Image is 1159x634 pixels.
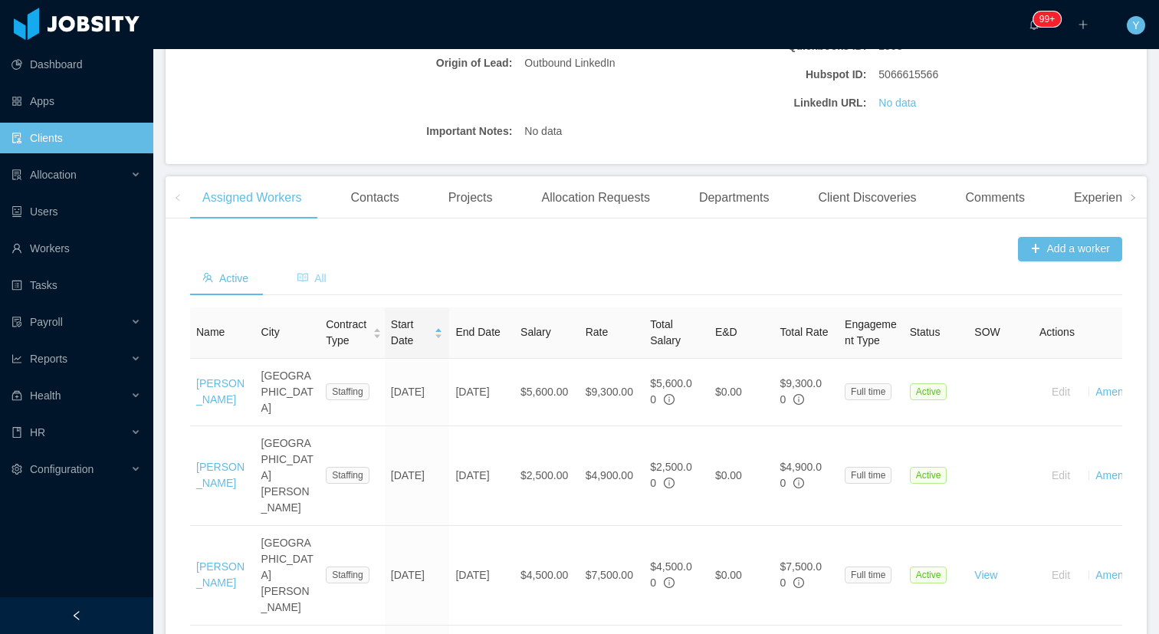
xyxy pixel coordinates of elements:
[30,389,61,402] span: Health
[297,272,308,283] i: icon: read
[1129,194,1137,202] i: icon: right
[326,467,369,484] span: Staffing
[974,326,1000,338] span: SOW
[11,427,22,438] i: icon: book
[715,326,737,338] span: E&D
[650,377,692,406] span: $5,600.00
[196,377,245,406] a: [PERSON_NAME]
[954,176,1037,219] div: Comments
[845,567,891,583] span: Full time
[385,526,450,626] td: [DATE]
[196,560,245,589] a: [PERSON_NAME]
[664,394,675,405] span: info-circle
[1095,469,1158,481] a: Amendments
[1039,563,1082,587] button: Edit
[202,272,213,283] i: icon: team
[261,326,280,338] span: City
[297,272,327,284] span: All
[910,567,947,583] span: Active
[30,463,94,475] span: Configuration
[435,332,443,337] i: icon: caret-down
[1132,16,1139,34] span: Y
[1018,237,1122,261] button: icon: plusAdd a worker
[780,377,822,406] span: $9,300.00
[436,176,505,219] div: Projects
[524,55,615,71] span: Outbound LinkedIn
[326,383,369,400] span: Staffing
[650,560,692,589] span: $4,500.00
[579,426,645,526] td: $4,900.00
[1095,569,1158,581] a: Amendments
[373,327,382,331] i: icon: caret-up
[11,196,141,227] a: icon: robotUsers
[326,317,366,349] span: Contract Type
[449,426,514,526] td: [DATE]
[11,464,22,475] i: icon: setting
[650,461,692,489] span: $2,500.00
[1039,463,1082,488] button: Edit
[435,327,443,331] i: icon: caret-up
[524,123,562,140] span: No data
[202,272,248,284] span: Active
[30,169,77,181] span: Allocation
[910,326,941,338] span: Status
[255,359,320,426] td: [GEOGRAPHIC_DATA]
[11,169,22,180] i: icon: solution
[11,353,22,364] i: icon: line-chart
[514,359,579,426] td: $5,600.00
[780,560,822,589] span: $7,500.00
[385,359,450,426] td: [DATE]
[11,390,22,401] i: icon: medicine-box
[974,569,997,581] a: View
[11,86,141,117] a: icon: appstoreApps
[196,326,225,338] span: Name
[1029,19,1039,30] i: icon: bell
[11,49,141,80] a: icon: pie-chartDashboard
[878,67,938,83] span: 5066615566
[1039,326,1075,338] span: Actions
[806,176,928,219] div: Client Discoveries
[326,567,369,583] span: Staffing
[196,461,245,489] a: [PERSON_NAME]
[255,426,320,526] td: [GEOGRAPHIC_DATA][PERSON_NAME]
[664,478,675,488] span: info-circle
[449,526,514,626] td: [DATE]
[664,577,675,588] span: info-circle
[514,426,579,526] td: $2,500.00
[449,359,514,426] td: [DATE]
[780,461,822,489] span: $4,900.00
[1039,379,1082,404] button: Edit
[434,326,443,337] div: Sort
[845,383,891,400] span: Full time
[514,526,579,626] td: $4,500.00
[339,176,412,219] div: Contacts
[579,359,645,426] td: $9,300.00
[793,478,804,488] span: info-circle
[1095,386,1158,398] a: Amendments
[715,569,742,581] span: $0.00
[190,176,314,219] div: Assigned Workers
[373,326,382,337] div: Sort
[30,353,67,365] span: Reports
[11,317,22,327] i: icon: file-protect
[11,123,141,153] a: icon: auditClients
[347,55,512,71] b: Origin of Lead:
[701,67,866,83] b: Hubspot ID:
[715,386,742,398] span: $0.00
[529,176,662,219] div: Allocation Requests
[650,318,681,347] span: Total Salary
[11,233,141,264] a: icon: userWorkers
[780,326,828,338] span: Total Rate
[701,95,866,111] b: LinkedIn URL:
[845,318,897,347] span: Engagement Type
[255,526,320,626] td: [GEOGRAPHIC_DATA][PERSON_NAME]
[793,394,804,405] span: info-circle
[910,383,947,400] span: Active
[586,326,609,338] span: Rate
[174,194,182,202] i: icon: left
[347,123,512,140] b: Important Notes:
[1078,19,1088,30] i: icon: plus
[687,176,782,219] div: Departments
[30,316,63,328] span: Payroll
[30,426,45,439] span: HR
